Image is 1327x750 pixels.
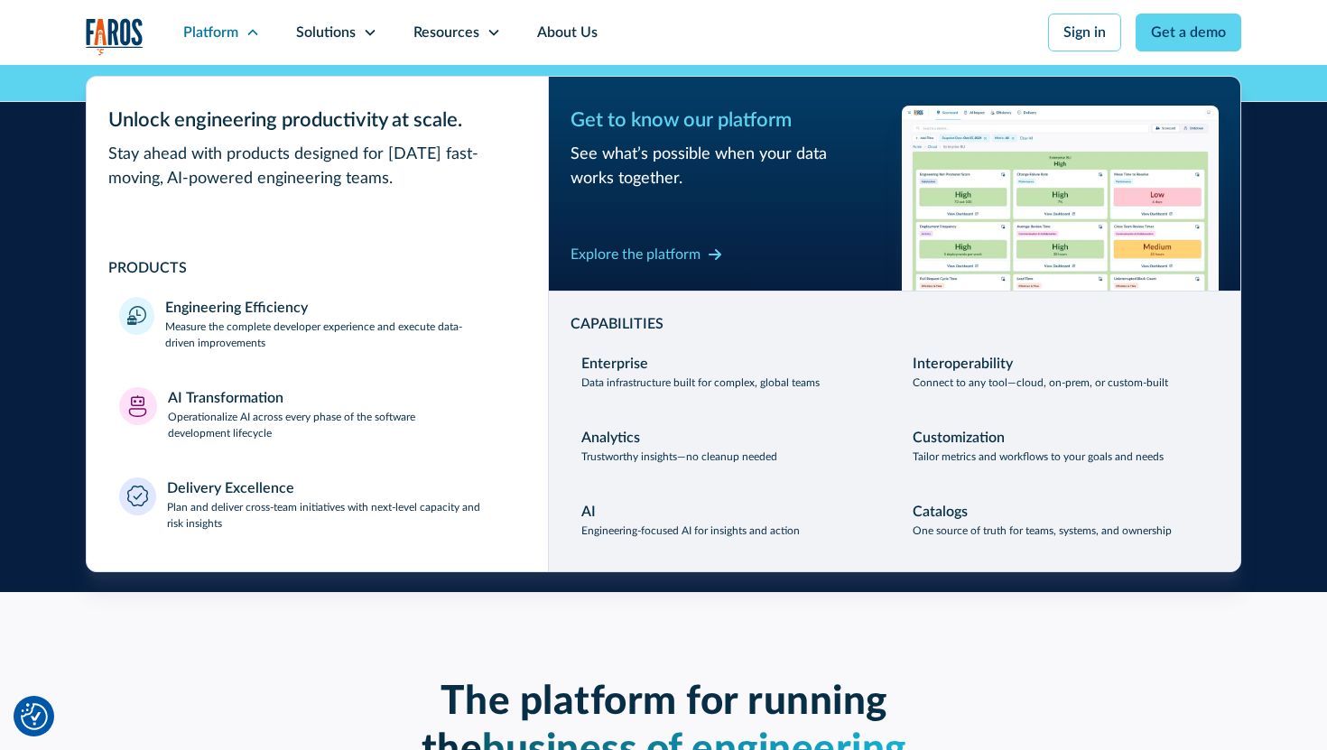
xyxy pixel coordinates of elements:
[902,342,1219,402] a: InteroperabilityConnect to any tool—cloud, on-prem, or custom-built
[581,449,777,465] p: Trustworthy insights—no cleanup needed
[168,387,283,409] div: AI Transformation
[902,106,1219,291] img: Workflow productivity trends heatmap chart
[581,427,640,449] div: Analytics
[413,22,479,43] div: Resources
[571,416,887,476] a: AnalyticsTrustworthy insights—no cleanup needed
[21,703,48,730] button: Cookie Settings
[108,143,526,191] div: Stay ahead with products designed for [DATE] fast-moving, AI-powered engineering teams.
[168,409,516,441] p: Operationalize AI across every phase of the software development lifecycle
[581,523,800,539] p: Engineering-focused AI for insights and action
[86,18,144,55] img: Logo of the analytics and reporting company Faros.
[913,353,1013,375] div: Interoperability
[1136,14,1241,51] a: Get a demo
[571,240,722,269] a: Explore the platform
[913,501,968,523] div: Catalogs
[913,375,1168,391] p: Connect to any tool—cloud, on-prem, or custom-built
[913,449,1164,465] p: Tailor metrics and workflows to your goals and needs
[183,22,238,43] div: Platform
[902,490,1219,550] a: CatalogsOne source of truth for teams, systems, and ownership
[108,376,526,452] a: AI TransformationOperationalize AI across every phase of the software development lifecycle
[571,143,887,191] div: See what’s possible when your data works together.
[108,257,526,279] div: PRODUCTS
[108,286,526,362] a: Engineering EfficiencyMeasure the complete developer experience and execute data-driven improvements
[165,319,515,351] p: Measure the complete developer experience and execute data-driven improvements
[571,313,1219,335] div: CAPABILITIES
[86,18,144,55] a: home
[581,375,820,391] p: Data infrastructure built for complex, global teams
[167,499,516,532] p: Plan and deliver cross-team initiatives with next-level capacity and risk insights
[913,427,1005,449] div: Customization
[571,490,887,550] a: AIEngineering-focused AI for insights and action
[571,244,701,265] div: Explore the platform
[1048,14,1121,51] a: Sign in
[902,416,1219,476] a: CustomizationTailor metrics and workflows to your goals and needs
[296,22,356,43] div: Solutions
[108,106,526,135] div: Unlock engineering productivity at scale.
[108,467,526,542] a: Delivery ExcellencePlan and deliver cross-team initiatives with next-level capacity and risk insi...
[581,501,596,523] div: AI
[581,353,648,375] div: Enterprise
[167,477,294,499] div: Delivery Excellence
[571,106,887,135] div: Get to know our platform
[86,65,1241,572] nav: Platform
[21,703,48,730] img: Revisit consent button
[913,523,1172,539] p: One source of truth for teams, systems, and ownership
[571,342,887,402] a: EnterpriseData infrastructure built for complex, global teams
[165,297,308,319] div: Engineering Efficiency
